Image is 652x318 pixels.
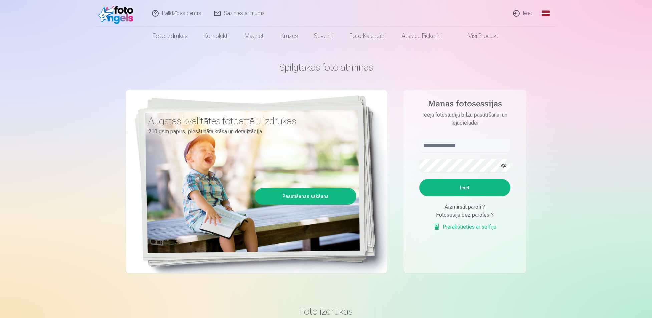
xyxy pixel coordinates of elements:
[433,223,496,231] a: Pierakstieties ar selfiju
[126,61,526,73] h1: Spilgtākās foto atmiņas
[98,3,137,24] img: /fa1
[413,111,517,127] p: Ieeja fotostudijā bilžu pasūtīšanai un lejupielādei
[145,27,196,45] a: Foto izdrukas
[450,27,507,45] a: Visi produkti
[237,27,273,45] a: Magnēti
[148,115,351,127] h3: Augstas kvalitātes fotoattēlu izdrukas
[273,27,306,45] a: Krūzes
[306,27,341,45] a: Suvenīri
[148,127,351,136] p: 210 gsm papīrs, piesātināta krāsa un detalizācija
[341,27,394,45] a: Foto kalendāri
[413,99,517,111] h4: Manas fotosessijas
[419,211,510,219] div: Fotosesija bez paroles ?
[196,27,237,45] a: Komplekti
[256,189,355,204] a: Pasūtīšanas sākšana
[419,179,510,196] button: Ieiet
[394,27,450,45] a: Atslēgu piekariņi
[131,305,521,317] h3: Foto izdrukas
[419,203,510,211] div: Aizmirsāt paroli ?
